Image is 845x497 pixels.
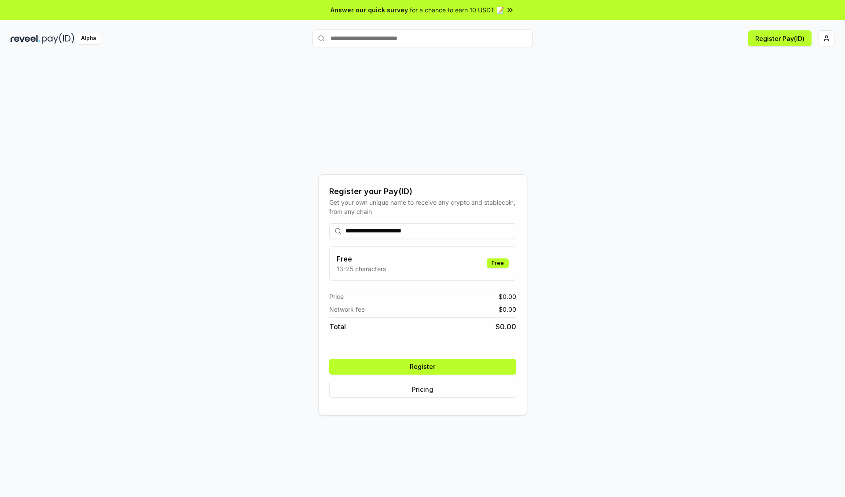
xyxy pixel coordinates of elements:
[337,264,386,273] p: 13-25 characters
[499,305,516,314] span: $ 0.00
[748,30,812,46] button: Register Pay(ID)
[329,198,516,216] div: Get your own unique name to receive any crypto and stablecoin, from any chain
[331,5,408,15] span: Answer our quick survey
[329,321,346,332] span: Total
[329,382,516,398] button: Pricing
[11,33,40,44] img: reveel_dark
[329,359,516,375] button: Register
[487,258,509,268] div: Free
[329,305,365,314] span: Network fee
[329,292,344,301] span: Price
[337,254,386,264] h3: Free
[410,5,504,15] span: for a chance to earn 10 USDT 📝
[42,33,74,44] img: pay_id
[496,321,516,332] span: $ 0.00
[499,292,516,301] span: $ 0.00
[76,33,101,44] div: Alpha
[329,185,516,198] div: Register your Pay(ID)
